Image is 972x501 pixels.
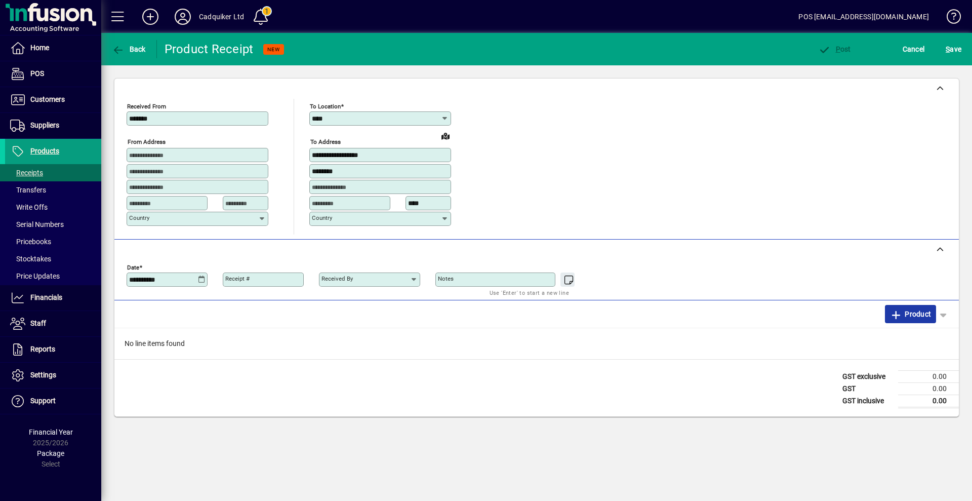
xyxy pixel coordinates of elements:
span: Suppliers [30,121,59,129]
a: Pricebooks [5,233,101,250]
td: GST exclusive [837,370,898,382]
a: POS [5,61,101,87]
a: Receipts [5,164,101,181]
a: Support [5,389,101,414]
div: Cadquiker Ltd [199,9,244,25]
span: Price Updates [10,272,60,280]
a: Price Updates [5,267,101,285]
span: Receipts [10,169,43,177]
span: ave [946,41,961,57]
span: Cancel [903,41,925,57]
mat-label: Date [127,263,139,271]
mat-label: Receipt # [225,275,250,282]
a: Financials [5,285,101,311]
span: S [946,45,950,53]
button: Save [943,40,964,58]
a: Stocktakes [5,250,101,267]
span: ost [818,45,851,53]
a: Customers [5,87,101,112]
button: Profile [167,8,199,26]
a: Serial Numbers [5,216,101,233]
span: Support [30,397,56,405]
mat-label: Received From [127,103,166,110]
span: Serial Numbers [10,220,64,228]
mat-label: Notes [438,275,454,282]
span: Pricebooks [10,238,51,246]
span: Transfers [10,186,46,194]
div: Product Receipt [165,41,254,57]
td: 0.00 [898,395,959,407]
mat-hint: Use 'Enter' to start a new line [490,287,569,298]
td: 0.00 [898,382,959,395]
span: POS [30,69,44,78]
button: Post [816,40,854,58]
span: Financials [30,293,62,301]
button: Product [885,305,936,323]
span: Financial Year [29,428,73,436]
a: Transfers [5,181,101,199]
span: Product [890,306,931,322]
td: GST [837,382,898,395]
a: Home [5,35,101,61]
div: No line items found [114,328,959,359]
a: Reports [5,337,101,362]
span: Stocktakes [10,255,51,263]
button: Back [109,40,148,58]
span: P [836,45,840,53]
div: POS [EMAIL_ADDRESS][DOMAIN_NAME] [798,9,929,25]
mat-label: Country [129,214,149,221]
span: Write Offs [10,203,48,211]
span: Customers [30,95,65,103]
span: Products [30,147,59,155]
span: Package [37,449,64,457]
a: Suppliers [5,113,101,138]
span: NEW [267,46,280,53]
mat-label: Received by [321,275,353,282]
a: Knowledge Base [939,2,959,35]
span: Staff [30,319,46,327]
a: View on map [437,128,454,144]
td: 0.00 [898,370,959,382]
button: Cancel [900,40,927,58]
app-page-header-button: Back [101,40,157,58]
span: Settings [30,371,56,379]
span: Reports [30,345,55,353]
span: Home [30,44,49,52]
mat-label: To location [310,103,341,110]
a: Settings [5,363,101,388]
mat-label: Country [312,214,332,221]
a: Write Offs [5,199,101,216]
button: Add [134,8,167,26]
td: GST inclusive [837,395,898,407]
span: Back [112,45,146,53]
a: Staff [5,311,101,336]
